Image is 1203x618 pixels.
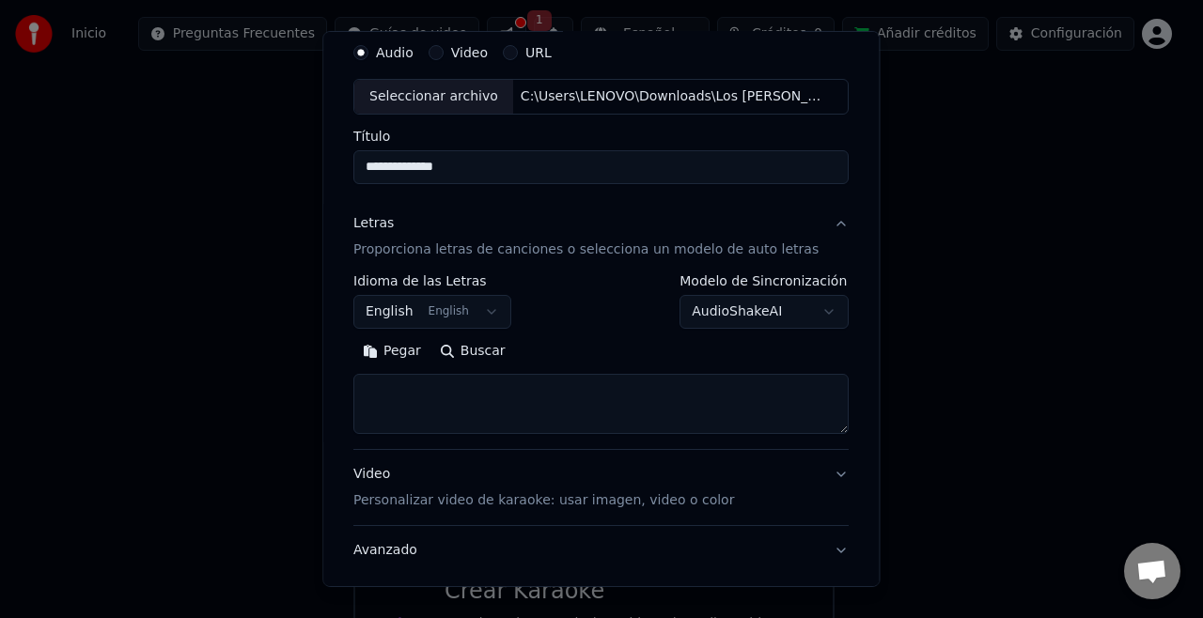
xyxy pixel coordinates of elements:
[451,46,488,59] label: Video
[353,214,394,233] div: Letras
[353,240,819,259] p: Proporciona letras de canciones o selecciona un modelo de auto letras
[376,46,414,59] label: Audio
[353,199,849,274] button: LetrasProporciona letras de canciones o selecciona un modelo de auto letras
[354,80,513,114] div: Seleccionar archivo
[353,336,430,366] button: Pegar
[353,274,511,287] label: Idioma de las Letras
[513,87,833,106] div: C:\Users\LENOVO\Downloads\Los [PERSON_NAME] - El Gran Precio\01 Mi Historia.mp3
[353,274,849,449] div: LetrasProporciona letras de canciones o selecciona un modelo de auto letras
[353,130,849,143] label: Título
[353,526,849,575] button: Avanzado
[525,46,552,59] label: URL
[680,274,850,287] label: Modelo de Sincronización
[353,450,849,525] button: VideoPersonalizar video de karaoke: usar imagen, video o color
[353,465,734,510] div: Video
[430,336,515,366] button: Buscar
[353,491,734,510] p: Personalizar video de karaoke: usar imagen, video o color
